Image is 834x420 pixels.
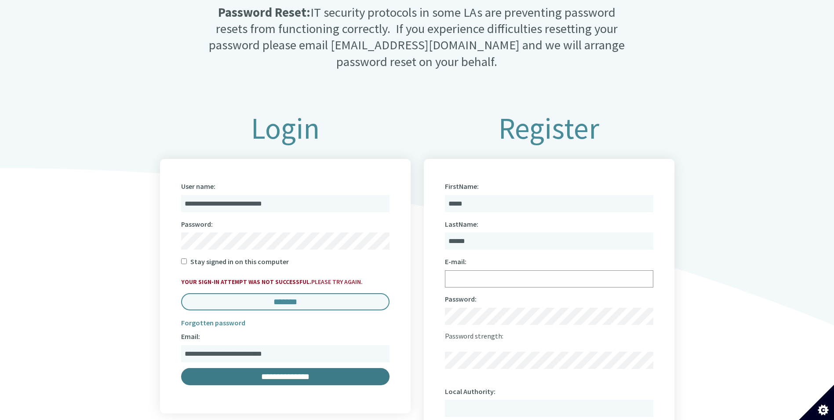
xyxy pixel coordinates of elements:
[445,293,477,306] label: Password:
[445,332,503,340] span: Password strength:
[445,385,495,398] label: Local Authority:
[181,330,200,343] label: Email:
[181,180,215,193] label: User name:
[160,112,411,145] h1: Login
[218,4,310,20] strong: Password Reset:
[799,385,834,420] button: Set cookie preferences
[181,277,390,294] span: Please try again.
[181,278,311,286] strong: Your sign-in attempt was not successful.
[445,255,466,268] label: E-mail:
[181,317,245,328] a: Forgotten password
[190,255,289,268] label: Stay signed in on this computer
[424,112,674,145] h1: Register
[445,180,479,193] label: FirstName:
[181,218,213,231] label: Password:
[445,218,478,231] label: LastName:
